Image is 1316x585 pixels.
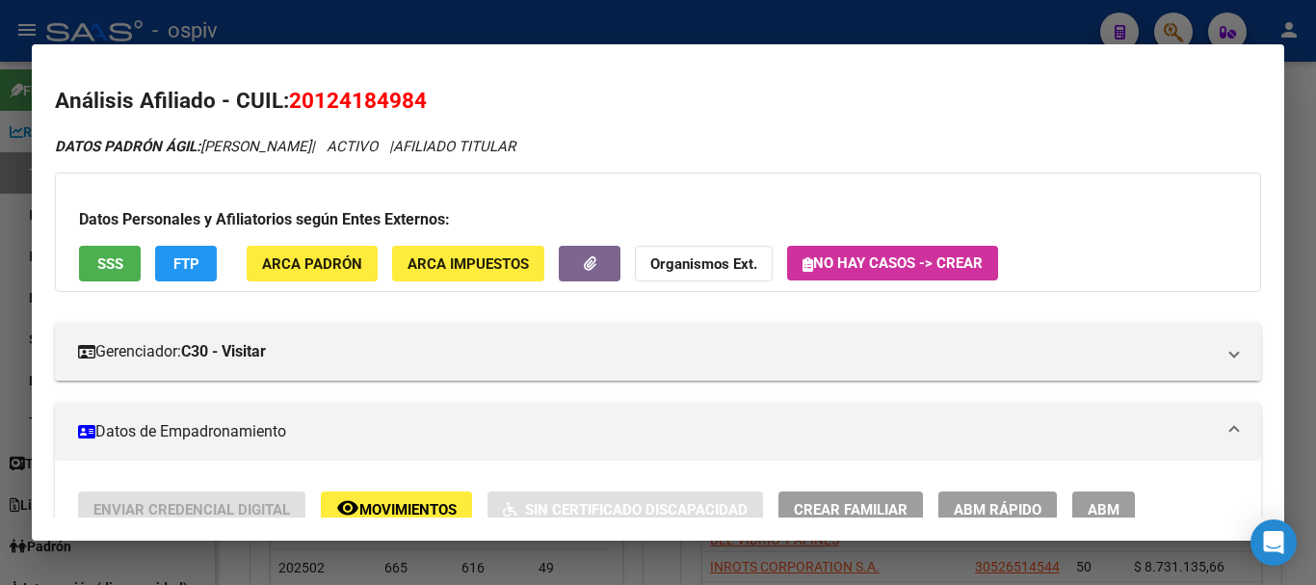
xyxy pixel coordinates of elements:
button: Sin Certificado Discapacidad [487,492,763,527]
button: ABM Rápido [938,492,1057,527]
span: AFILIADO TITULAR [393,138,515,155]
h3: Datos Personales y Afiliatorios según Entes Externos: [79,208,1237,231]
button: Organismos Ext. [635,246,773,281]
h2: Análisis Afiliado - CUIL: [55,85,1261,118]
button: ABM [1072,492,1135,527]
span: Movimientos [359,501,457,519]
span: ABM Rápido [954,501,1041,519]
div: Open Intercom Messenger [1250,519,1297,566]
span: No hay casos -> Crear [803,254,983,272]
mat-expansion-panel-header: Datos de Empadronamiento [55,403,1261,461]
span: ARCA Impuestos [408,255,529,273]
mat-panel-title: Gerenciador: [78,340,1215,363]
button: ARCA Impuestos [392,246,544,281]
button: Movimientos [321,492,472,527]
span: ARCA Padrón [262,255,362,273]
strong: DATOS PADRÓN ÁGIL: [55,138,200,155]
span: ABM [1088,501,1119,519]
span: Enviar Credencial Digital [93,501,290,519]
span: 20124184984 [289,88,427,113]
mat-expansion-panel-header: Gerenciador:C30 - Visitar [55,323,1261,381]
mat-icon: remove_red_eye [336,496,359,519]
span: SSS [97,255,123,273]
button: No hay casos -> Crear [787,246,998,280]
span: Crear Familiar [794,501,908,519]
button: SSS [79,246,141,281]
button: ARCA Padrón [247,246,378,281]
strong: C30 - Visitar [181,340,266,363]
button: FTP [155,246,217,281]
mat-panel-title: Datos de Empadronamiento [78,420,1215,443]
span: FTP [173,255,199,273]
span: Sin Certificado Discapacidad [525,501,748,519]
strong: Organismos Ext. [650,255,757,273]
button: Enviar Credencial Digital [78,492,305,527]
i: | ACTIVO | [55,138,515,155]
button: Crear Familiar [778,492,923,527]
span: [PERSON_NAME] [55,138,311,155]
